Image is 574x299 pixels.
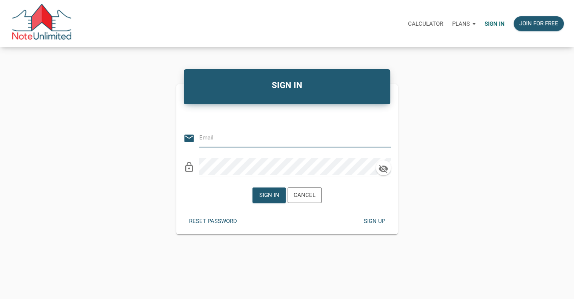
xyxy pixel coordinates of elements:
button: Sign in [252,187,286,203]
a: Calculator [403,12,448,36]
i: email [183,133,195,144]
div: Cancel [294,191,315,200]
input: Email [199,129,380,146]
p: Plans [452,20,470,27]
a: Sign in [480,12,509,36]
i: lock_outline [183,161,195,173]
img: NoteUnlimited [11,4,72,43]
button: Cancel [288,187,322,203]
a: Join for free [509,12,568,36]
button: Reset password [183,214,243,229]
div: Join for free [519,19,558,28]
div: Sign up [363,217,385,226]
button: Sign up [358,214,391,229]
button: Plans [448,12,480,35]
button: Join for free [514,16,564,31]
p: Sign in [485,20,505,27]
h4: SIGN IN [189,79,385,92]
p: Calculator [408,20,443,27]
div: Reset password [189,217,237,226]
div: Sign in [259,191,279,200]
